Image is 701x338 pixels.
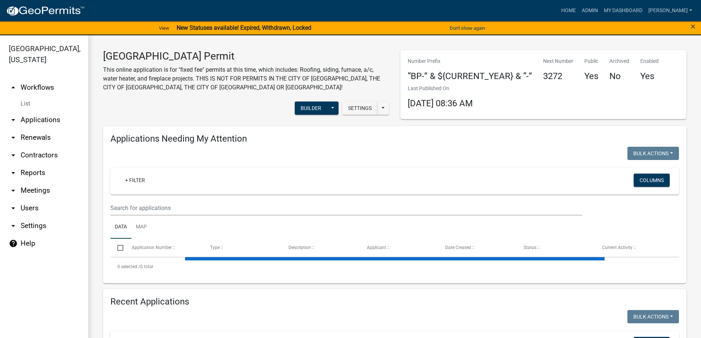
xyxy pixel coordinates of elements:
[110,296,679,307] h4: Recent Applications
[282,239,360,256] datatable-header-cell: Description
[627,147,679,160] button: Bulk Actions
[579,4,601,18] a: Admin
[132,245,172,250] span: Application Number
[9,186,18,195] i: arrow_drop_down
[295,102,327,115] button: Builder
[627,310,679,323] button: Bulk Actions
[601,4,645,18] a: My Dashboard
[609,71,629,82] h4: No
[558,4,579,18] a: Home
[203,239,281,256] datatable-header-cell: Type
[367,245,386,250] span: Applicant
[640,57,659,65] p: Enabled
[408,71,532,82] h4: “BP-” & ${CURRENT_YEAR} & “-”
[517,239,595,256] datatable-header-cell: Status
[9,133,18,142] i: arrow_drop_down
[584,71,598,82] h4: Yes
[543,57,573,65] p: Next Number
[131,216,151,239] a: Map
[645,4,695,18] a: [PERSON_NAME]
[110,200,582,216] input: Search for applications
[360,239,438,256] datatable-header-cell: Applicant
[110,134,679,144] h4: Applications Needing My Attention
[640,71,659,82] h4: Yes
[110,216,131,239] a: Data
[110,239,124,256] datatable-header-cell: Select
[445,245,471,250] span: Date Created
[288,245,311,250] span: Description
[408,85,473,92] p: Last Published On
[124,239,203,256] datatable-header-cell: Application Number
[342,102,378,115] button: Settings
[117,264,140,269] span: 0 selected /
[408,98,473,108] span: [DATE] 08:36 AM
[691,21,695,32] span: ×
[9,168,18,177] i: arrow_drop_down
[119,174,151,187] a: + Filter
[602,245,633,250] span: Current Activity
[210,245,220,250] span: Type
[584,57,598,65] p: Public
[609,57,629,65] p: Archived
[9,115,18,124] i: arrow_drop_down
[9,151,18,160] i: arrow_drop_down
[691,22,695,31] button: Close
[103,50,389,63] h3: [GEOGRAPHIC_DATA] Permit
[408,57,532,65] p: Number Prefix
[9,83,18,92] i: arrow_drop_up
[177,24,311,31] strong: New Statuses available! Expired, Withdrawn, Locked
[543,71,573,82] h4: 3272
[103,65,389,92] p: This online application is for "fixed fee" permits at this time, which includes: Roofing, siding,...
[9,204,18,213] i: arrow_drop_down
[156,22,172,34] a: View
[524,245,537,250] span: Status
[634,174,670,187] button: Columns
[9,221,18,230] i: arrow_drop_down
[9,239,18,248] i: help
[110,257,679,276] div: 0 total
[447,22,488,34] button: Don't show again
[595,239,673,256] datatable-header-cell: Current Activity
[438,239,517,256] datatable-header-cell: Date Created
